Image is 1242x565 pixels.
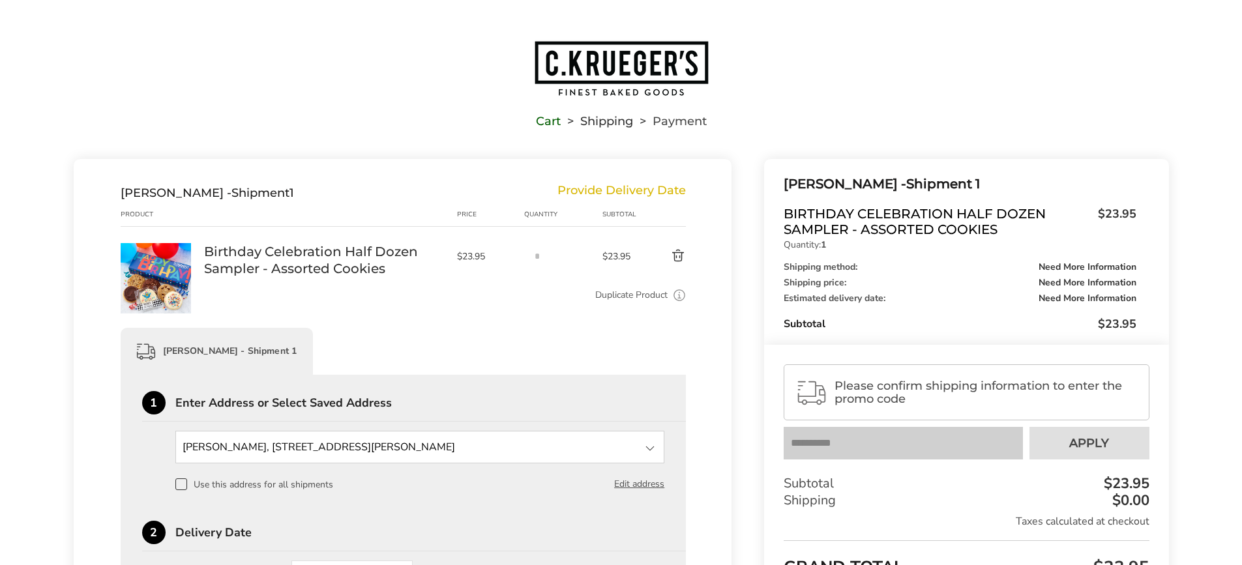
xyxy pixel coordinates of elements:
[602,209,640,220] div: Subtotal
[784,176,906,192] span: [PERSON_NAME] -
[784,294,1136,303] div: Estimated delivery date:
[602,250,640,263] span: $23.95
[74,40,1169,97] a: Go to home page
[121,242,191,255] a: Birthday Celebration Half Dozen Sampler - Assorted Cookies
[142,521,166,544] div: 2
[533,40,709,97] img: C.KRUEGER'S
[175,527,687,538] div: Delivery Date
[1098,316,1136,332] span: $23.95
[121,243,191,313] img: Birthday Celebration Half Dozen Sampler - Assorted Cookies
[784,514,1149,529] div: Taxes calculated at checkout
[784,206,1136,237] a: Birthday Celebration Half Dozen Sampler - Assorted Cookies$23.95
[142,391,166,414] div: 1
[121,186,294,200] div: Shipment
[835,379,1137,405] span: Please confirm shipping information to enter the promo code
[536,117,561,126] a: Cart
[175,397,687,409] div: Enter Address or Select Saved Address
[524,243,550,269] input: Quantity input
[595,288,668,302] a: Duplicate Product
[289,186,294,200] span: 1
[821,239,826,251] strong: 1
[524,209,602,220] div: Quantity
[457,209,525,220] div: Price
[175,431,665,463] input: State
[457,250,518,263] span: $23.95
[1039,294,1136,303] span: Need More Information
[784,206,1091,237] span: Birthday Celebration Half Dozen Sampler - Assorted Cookies
[1039,263,1136,272] span: Need More Information
[1029,427,1149,459] button: Apply
[784,492,1149,509] div: Shipping
[175,478,333,490] label: Use this address for all shipments
[784,263,1136,272] div: Shipping method:
[121,328,314,375] div: [PERSON_NAME] - Shipment 1
[1039,278,1136,287] span: Need More Information
[561,117,633,126] li: Shipping
[1091,206,1136,234] span: $23.95
[1109,493,1149,508] div: $0.00
[121,186,231,200] span: [PERSON_NAME] -
[640,248,686,264] button: Delete product
[784,475,1149,492] div: Subtotal
[784,173,1136,195] div: Shipment 1
[1069,437,1109,449] span: Apply
[204,243,444,277] a: Birthday Celebration Half Dozen Sampler - Assorted Cookies
[557,186,686,200] div: Provide Delivery Date
[784,278,1136,287] div: Shipping price:
[614,477,664,491] button: Edit address
[121,209,204,220] div: Product
[784,316,1136,332] div: Subtotal
[1101,476,1149,491] div: $23.95
[653,117,707,126] span: Payment
[784,240,1136,250] p: Quantity:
